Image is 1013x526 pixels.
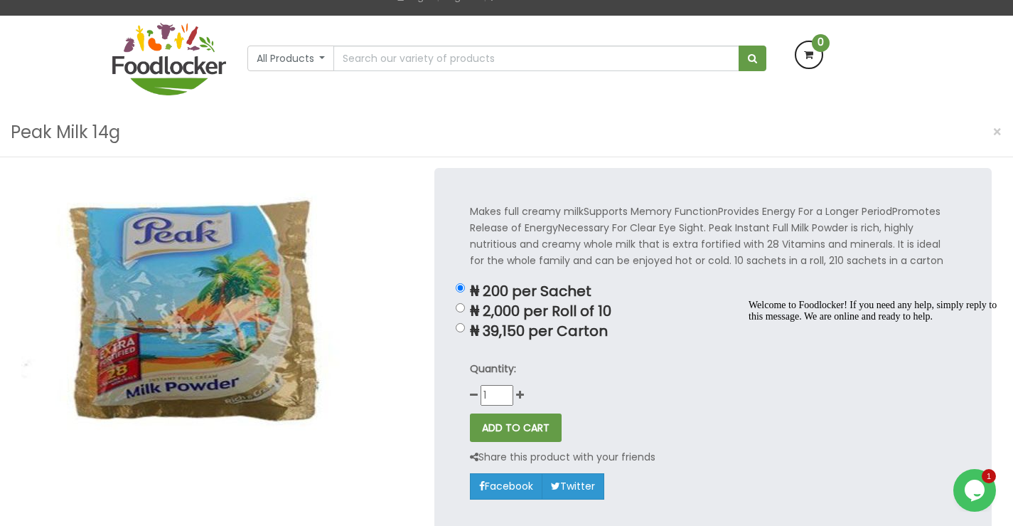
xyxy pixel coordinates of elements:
input: ₦ 2,000 per Roll of 10 [456,303,465,312]
p: Share this product with your friends [470,449,655,465]
input: ₦ 200 per Sachet [456,283,465,293]
p: ₦ 39,150 per Carton [470,323,956,340]
input: ₦ 39,150 per Carton [456,323,465,332]
div: Welcome to Foodlocker! If you need any help, simply reply to this message. We are online and read... [6,6,262,28]
p: Makes full creamy milkSupports Memory FunctionProvides Energy For a Longer PeriodPromotes Release... [470,204,956,269]
h3: Peak Milk 14g [11,119,120,146]
p: ₦ 2,000 per Roll of 10 [470,303,956,320]
img: Peak Milk 14g [21,168,363,461]
a: Facebook [470,473,542,499]
button: All Products [247,46,335,71]
iframe: chat widget [743,294,999,462]
iframe: chat widget [953,469,999,512]
a: Twitter [542,473,604,499]
input: Search our variety of products [333,46,739,71]
button: ADD TO CART [470,414,562,442]
button: Close [985,117,1009,147]
span: × [992,122,1002,142]
span: Welcome to Foodlocker! If you need any help, simply reply to this message. We are online and read... [6,6,254,28]
img: FoodLocker [112,23,226,95]
strong: Quantity: [470,362,516,376]
span: 0 [812,34,830,52]
p: ₦ 200 per Sachet [470,283,956,300]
